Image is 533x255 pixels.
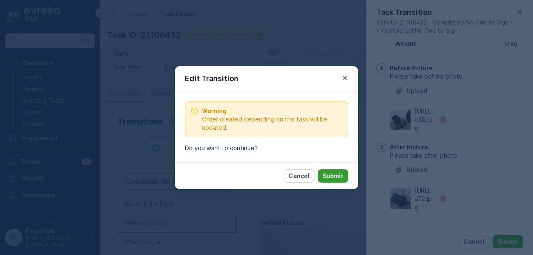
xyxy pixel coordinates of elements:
p: Cancel [289,172,309,180]
span: Order created depending on this task will be updated. [202,115,343,132]
p: Do you want to continue? [185,144,348,152]
button: Submit [318,169,348,183]
p: Edit Transition [185,73,239,84]
button: Cancel [284,169,314,183]
span: Warning [202,107,343,115]
p: Submit [323,172,343,180]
